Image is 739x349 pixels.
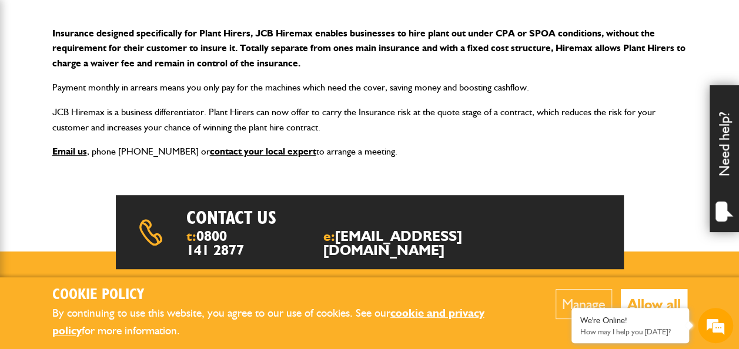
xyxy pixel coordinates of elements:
p: , phone [PHONE_NUMBER] or to arrange a meeting. [52,144,687,159]
p: By continuing to use this website, you agree to our use of cookies. See our for more information. [52,304,520,340]
a: cookie and privacy policy [52,306,484,338]
p: Insurance designed specifically for Plant Hirers, JCB Hiremax enables businesses to hire plant ou... [52,26,687,71]
button: Manage [556,289,612,319]
p: Payment monthly in arrears means you only pay for the machines which need the cover, saving money... [52,80,687,95]
h2: Cookie Policy [52,286,520,304]
p: JCB Hiremax is a business differentiator. Plant Hirers can now offer to carry the Insurance risk ... [52,105,687,135]
p: How may I help you today? [580,327,680,336]
input: Enter your phone number [15,178,215,204]
span: t: [186,229,247,257]
em: Start Chat [160,269,213,285]
input: Enter your email address [15,143,215,169]
input: Enter your last name [15,109,215,135]
a: [EMAIL_ADDRESS][DOMAIN_NAME] [323,227,462,259]
a: contact your local expert [210,146,316,157]
div: Chat with us now [61,66,198,81]
div: Need help? [710,85,739,232]
div: Minimize live chat window [193,6,221,34]
button: Allow all [621,289,687,319]
div: We're Online! [580,316,680,325]
h2: Contact us [186,207,401,229]
img: d_20077148190_company_1631870298795_20077148190 [20,65,49,82]
a: 0800 141 2877 [186,227,244,259]
textarea: Type your message and hit 'Enter' [15,213,215,254]
span: e: [323,229,477,257]
a: Email us [52,146,87,157]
